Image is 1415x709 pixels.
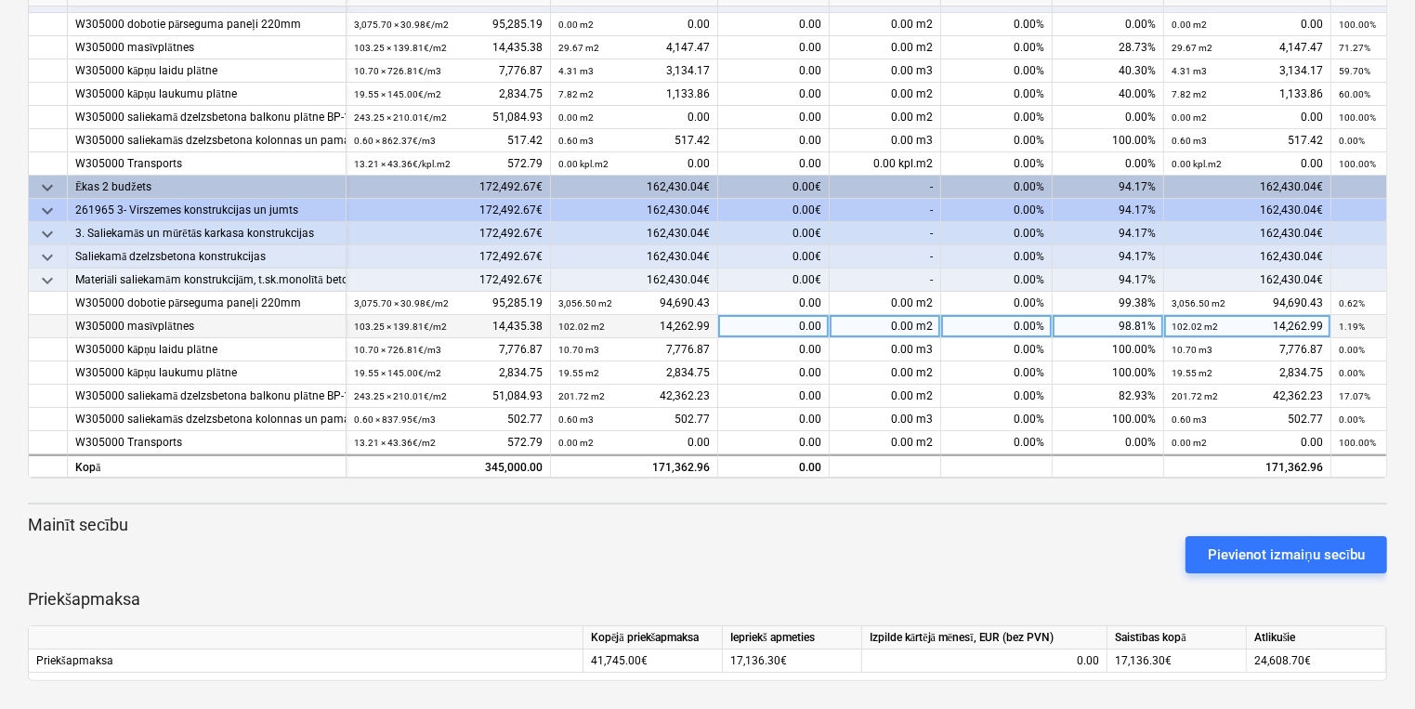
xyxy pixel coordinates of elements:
[354,66,441,76] small: 10.70 × 726.81€ / m3
[830,176,941,199] div: -
[347,176,551,199] div: 172,492.67€
[1164,176,1331,199] div: 162,430.04€
[558,408,710,431] div: 502.77
[830,129,941,152] div: 0.00 m3
[1172,431,1323,454] div: 0.00
[354,414,436,425] small: 0.60 × 837.95€ / m3
[718,176,830,199] div: 0.00€
[558,391,605,401] small: 201.72 m2
[1339,159,1376,169] small: 100.00%
[1339,322,1365,332] small: 1.19%
[558,106,710,129] div: 0.00
[1172,338,1323,361] div: 7,776.87
[1172,13,1323,36] div: 0.00
[558,136,594,146] small: 0.60 m3
[354,368,441,378] small: 19.55 × 145.00€ / m2
[28,514,1387,536] p: Mainīt secību
[718,361,830,385] div: 0.00
[718,454,830,478] div: 0.00
[558,83,710,106] div: 1,133.86
[558,20,594,30] small: 0.00 m2
[354,438,436,448] small: 13.21 × 43.36€ / m2
[1053,176,1164,199] div: 94.17%
[830,152,941,176] div: 0.00 kpl.m2
[558,456,710,479] div: 171,362.96
[354,298,449,309] small: 3,075.70 × 30.98€ / m2
[941,13,1053,36] div: 0.00%
[1053,269,1164,292] div: 94.17%
[1172,112,1207,123] small: 0.00 m2
[558,36,710,59] div: 4,147.47
[551,199,718,222] div: 162,430.04€
[1186,536,1387,573] button: Pievienot izmaiņu secību
[830,13,941,36] div: 0.00 m2
[1339,43,1370,53] small: 71.27%
[36,177,59,199] span: keyboard_arrow_down
[718,431,830,454] div: 0.00
[1053,13,1164,36] div: 0.00%
[354,59,543,83] div: 7,776.87
[36,200,59,222] span: keyboard_arrow_down
[941,222,1053,245] div: 0.00%
[830,59,941,83] div: 0.00 m3
[1053,129,1164,152] div: 100.00%
[830,199,941,222] div: -
[354,89,441,99] small: 19.55 × 145.00€ / m2
[1172,83,1323,106] div: 1,133.86
[1339,345,1365,355] small: 0.00%
[1172,298,1225,309] small: 3,056.50 m2
[1172,414,1207,425] small: 0.60 m3
[1053,199,1164,222] div: 94.17%
[718,36,830,59] div: 0.00
[1053,338,1164,361] div: 100.00%
[36,246,59,269] span: keyboard_arrow_down
[354,322,447,332] small: 103.25 × 139.81€ / m2
[718,129,830,152] div: 0.00
[1172,89,1207,99] small: 7.82 m2
[354,385,543,408] div: 51,084.93
[75,245,338,269] div: Saliekamā dzelzsbetona konstrukcijas
[75,129,338,152] div: W305000 saliekamās dzelzsbetona kolonnas un pamati, t.sk.neoprēna starplikas
[75,83,338,106] div: W305000 kāpņu laukumu plātne
[1247,626,1386,650] div: Atlikušie
[1339,414,1365,425] small: 0.00%
[941,315,1053,338] div: 0.00%
[347,245,551,269] div: 172,492.67€
[1172,159,1222,169] small: 0.00 kpl.m2
[941,361,1053,385] div: 0.00%
[75,199,338,222] div: 261965 3- Virszemes konstrukcijas un jumts
[354,136,436,146] small: 0.60 × 862.37€ / m3
[354,338,543,361] div: 7,776.87
[718,315,830,338] div: 0.00
[830,269,941,292] div: -
[1339,298,1365,309] small: 0.62%
[347,269,551,292] div: 172,492.67€
[558,129,710,152] div: 517.42
[718,269,830,292] div: 0.00€
[36,223,59,245] span: keyboard_arrow_down
[941,408,1053,431] div: 0.00%
[354,431,543,454] div: 572.79
[1053,431,1164,454] div: 0.00%
[354,152,543,176] div: 572.79
[558,298,612,309] small: 3,056.50 m2
[941,269,1053,292] div: 0.00%
[1053,222,1164,245] div: 94.17%
[723,626,862,650] div: Iepriekš apmeties
[558,438,594,448] small: 0.00 m2
[1172,43,1212,53] small: 29.67 m2
[75,222,338,245] div: 3. Saliekamās un mūrētās karkasa konstrukcijas
[75,431,338,454] div: W305000 Transports
[354,13,543,36] div: 95,285.19
[941,245,1053,269] div: 0.00%
[28,588,1387,611] p: Priekšapmaksa
[718,13,830,36] div: 0.00
[558,66,594,76] small: 4.31 m3
[75,176,338,199] div: Ēkas 2 budžets
[830,431,941,454] div: 0.00 m2
[1053,36,1164,59] div: 28.73%
[723,650,862,673] div: 17,136.30€
[1172,361,1323,385] div: 2,834.75
[75,361,338,385] div: W305000 kāpņu laukumu plātne
[1172,438,1207,448] small: 0.00 m2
